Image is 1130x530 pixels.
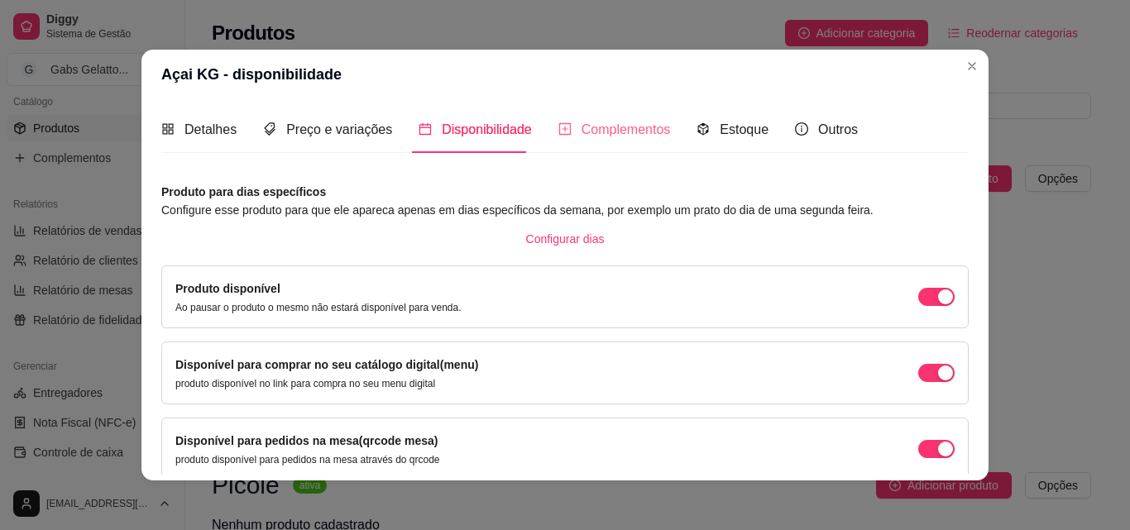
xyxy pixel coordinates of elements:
span: Outros [818,122,858,136]
button: Close [959,53,985,79]
span: plus-square [558,122,572,136]
span: appstore [161,122,175,136]
span: Preço e variações [286,122,392,136]
p: produto disponível no link para compra no seu menu digital [175,377,478,390]
span: Disponibilidade [442,122,532,136]
span: Complementos [582,122,671,136]
span: code-sandbox [697,122,710,136]
span: Configurar dias [526,230,605,248]
span: tags [263,122,276,136]
span: calendar [419,122,432,136]
p: Ao pausar o produto o mesmo não estará disponível para venda. [175,301,462,314]
label: Disponível para pedidos na mesa(qrcode mesa) [175,434,438,447]
label: Produto disponível [175,282,280,295]
article: Produto para dias específicos [161,183,969,201]
button: Configurar dias [513,226,618,252]
header: Açai KG - disponibilidade [141,50,989,99]
label: Disponível para comprar no seu catálogo digital(menu) [175,358,478,371]
span: Estoque [720,122,768,136]
span: Detalhes [184,122,237,136]
span: info-circle [795,122,808,136]
p: produto disponível para pedidos na mesa através do qrcode [175,453,440,466]
article: Configure esse produto para que ele apareca apenas em dias específicos da semana, por exemplo um ... [161,201,969,219]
